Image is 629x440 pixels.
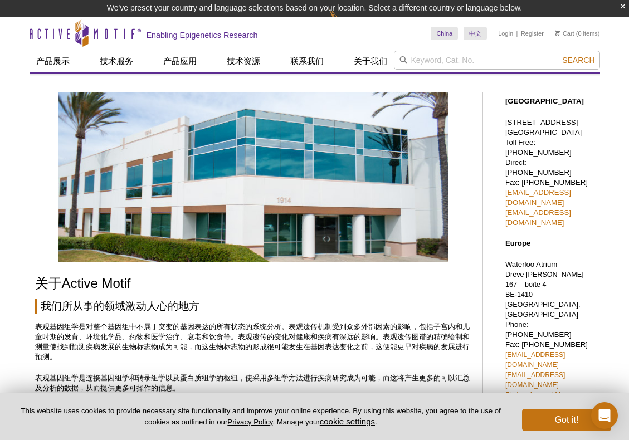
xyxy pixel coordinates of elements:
strong: [GEOGRAPHIC_DATA] [505,97,584,105]
a: 技术资源 [220,51,267,72]
p: 表观基因组学是对整个基因组中不属于突变的基因表达的所有状态的系统分析。表观遗传机制受到众多外部因素的影响，包括子宫内和儿童时期的发育、环境化学品、药物和医学治疗、衰老和饮食等。表观遗传的变化对健... [35,322,471,362]
a: China [431,27,458,40]
button: Got it! [522,409,611,431]
a: Cart [555,30,574,37]
a: 产品应用 [157,51,203,72]
a: [EMAIL_ADDRESS][DOMAIN_NAME] [505,351,565,369]
strong: Europe [505,239,530,247]
span: Search [562,56,594,65]
img: Change Here [329,8,359,35]
a: 中文 [464,27,487,40]
h1: 关于Active Motif [35,276,471,292]
li: | [516,27,518,40]
p: Waterloo Atrium Phone: [PHONE_NUMBER] Fax: [PHONE_NUMBER] [505,260,594,400]
input: Keyword, Cat. No. [394,51,600,70]
a: Login [498,30,513,37]
h2: 我们所从事的领域激动人心的地方 [35,299,471,314]
p: 表观基因组学是连接基因组学和转录组学以及蛋白质组学的枢纽，使采用多组学方法进行疾病研究成为可能，而这将产生更多的可以汇总及分析的数据，从而提供更多可操作的信息。 [35,373,471,393]
a: 产品展示 [30,51,76,72]
a: Register [521,30,544,37]
a: [EMAIL_ADDRESS][DOMAIN_NAME] [505,208,571,227]
a: Find an Account Manager [505,391,582,399]
div: Open Intercom Messenger [591,402,618,429]
a: 关于我们 [347,51,394,72]
li: (0 items) [555,27,600,40]
h2: Enabling Epigenetics Research [147,30,258,40]
p: This website uses cookies to provide necessary site functionality and improve your online experie... [18,406,504,427]
p: [STREET_ADDRESS] [GEOGRAPHIC_DATA] Toll Free: [PHONE_NUMBER] Direct: [PHONE_NUMBER] Fax: [PHONE_N... [505,118,594,228]
img: Your Cart [555,30,560,36]
a: 联系我们 [284,51,330,72]
a: Privacy Policy [227,418,272,426]
a: [EMAIL_ADDRESS][DOMAIN_NAME] [505,371,565,389]
button: cookie settings [320,417,375,426]
a: [EMAIL_ADDRESS][DOMAIN_NAME] [505,188,571,207]
a: 技术服务 [93,51,140,72]
button: Search [559,55,598,65]
span: Drève [PERSON_NAME] 167 – boîte 4 BE-1410 [GEOGRAPHIC_DATA], [GEOGRAPHIC_DATA] [505,271,584,319]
